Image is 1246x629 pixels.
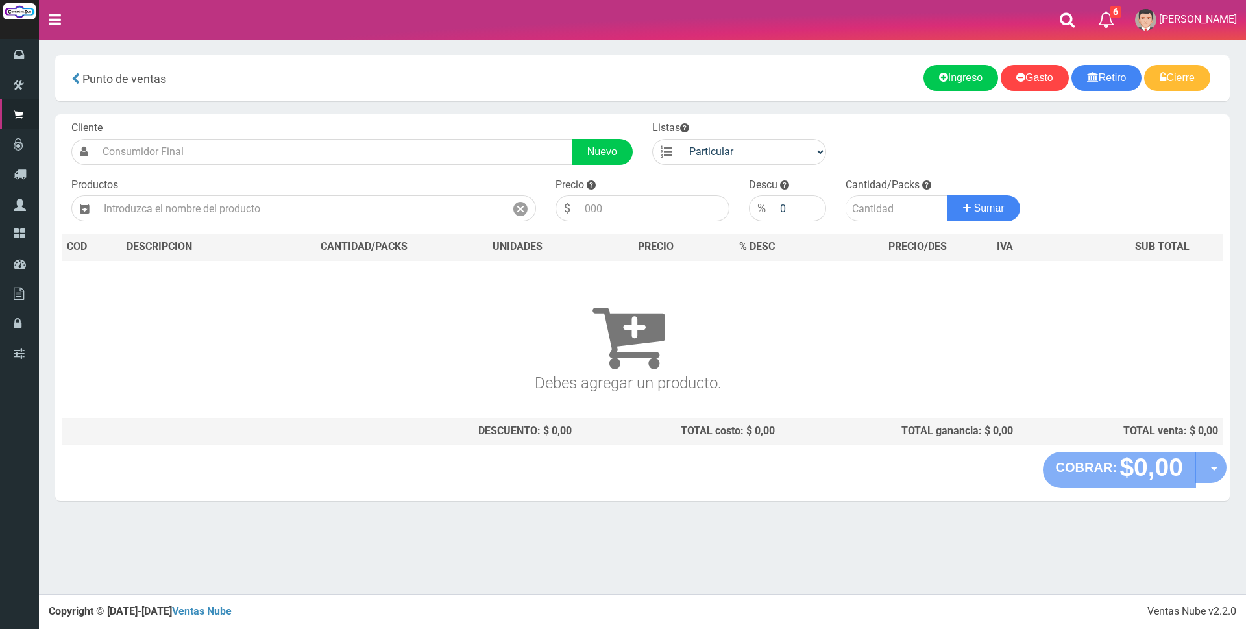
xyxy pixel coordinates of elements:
[71,178,118,193] label: Productos
[846,195,948,221] input: Cantidad
[888,240,947,253] span: PRECIO/DES
[947,195,1020,221] button: Sumar
[749,178,777,193] label: Descu
[3,3,36,19] img: Logo grande
[582,424,776,439] div: TOTAL costo: $ 0,00
[1159,13,1237,25] span: [PERSON_NAME]
[923,65,998,91] a: Ingreso
[785,424,1013,439] div: TOTAL ganancia: $ 0,00
[71,121,103,136] label: Cliente
[275,424,572,439] div: DESCUENTO: $ 0,00
[62,234,121,260] th: COD
[97,195,506,221] input: Introduzca el nombre del producto
[638,240,674,254] span: PRECIO
[1056,460,1117,475] strong: COBRAR:
[846,178,920,193] label: Cantidad/Packs
[739,240,775,253] span: % DESC
[578,195,729,221] input: 000
[774,195,826,221] input: 000
[1135,9,1156,31] img: User Image
[82,72,166,86] span: Punto de ventas
[997,240,1013,253] span: IVA
[1110,6,1121,18] span: 6
[459,234,576,260] th: UNIDADES
[269,234,459,260] th: CANTIDAD/PACKS
[556,178,584,193] label: Precio
[572,139,633,165] a: Nuevo
[974,203,1005,214] span: Sumar
[67,279,1190,391] h3: Debes agregar un producto.
[556,195,578,221] div: $
[145,240,192,253] span: CRIPCION
[1135,240,1190,254] span: SUB TOTAL
[49,605,232,617] strong: Copyright © [DATE]-[DATE]
[172,605,232,617] a: Ventas Nube
[121,234,269,260] th: DES
[1147,604,1236,619] div: Ventas Nube v2.2.0
[1043,452,1197,488] button: COBRAR: $0,00
[652,121,689,136] label: Listas
[1001,65,1069,91] a: Gasto
[1023,424,1218,439] div: TOTAL venta: $ 0,00
[1144,65,1210,91] a: Cierre
[749,195,774,221] div: %
[1119,453,1183,481] strong: $0,00
[1071,65,1142,91] a: Retiro
[96,139,572,165] input: Consumidor Final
